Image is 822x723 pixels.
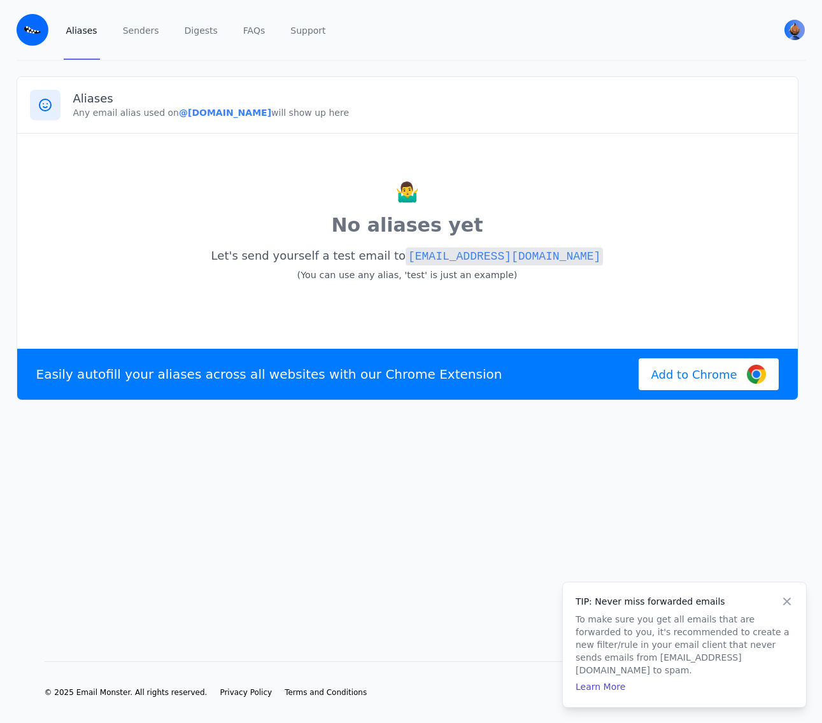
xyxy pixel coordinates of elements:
a: Privacy Policy [220,687,272,698]
a: [EMAIL_ADDRESS][DOMAIN_NAME] [406,249,603,262]
p: Easily autofill your aliases across all websites with our Chrome Extension [36,365,502,383]
h4: TIP: Never miss forwarded emails [576,595,793,608]
span: Add to Chrome [651,366,737,383]
p: No aliases yet [30,211,785,239]
code: [EMAIL_ADDRESS][DOMAIN_NAME] [406,248,603,265]
img: DVD's Avatar [784,20,805,40]
a: Terms and Conditions [285,687,367,698]
p: Any email alias used on will show up here [73,106,785,119]
span: Privacy Policy [220,688,272,697]
p: 🤷‍♂️ [30,178,785,206]
small: (You can use any alias, 'test' is just an example) [297,270,518,280]
img: Google Chrome Logo [747,365,766,384]
p: Let's send yourself a test email to [30,244,785,286]
span: Terms and Conditions [285,688,367,697]
b: @[DOMAIN_NAME] [179,108,271,118]
button: User menu [783,18,806,41]
li: © 2025 Email Monster. All rights reserved. [45,687,208,698]
img: Email Monster [17,14,48,46]
h3: Aliases [73,91,785,106]
p: To make sure you get all emails that are forwarded to you, it's recommended to create a new filte... [576,613,793,677]
a: Add to Chrome [639,358,779,390]
a: Learn More [576,682,625,692]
